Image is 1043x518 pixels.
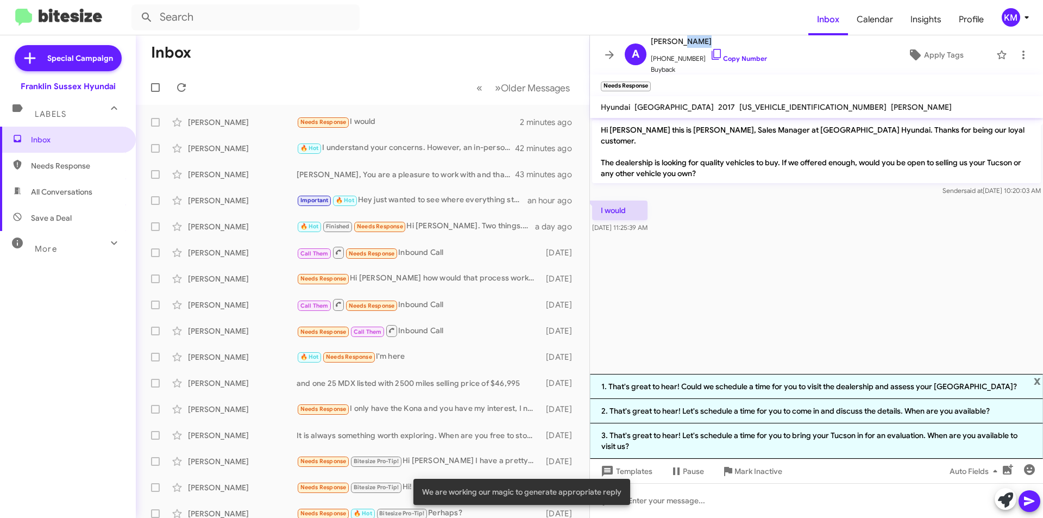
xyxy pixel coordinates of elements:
[516,169,581,180] div: 43 minutes ago
[297,246,541,259] div: Inbound Call
[592,223,648,232] span: [DATE] 11:25:39 AM
[601,82,651,91] small: Needs Response
[326,223,350,230] span: Finished
[300,118,347,126] span: Needs Response
[300,275,347,282] span: Needs Response
[297,403,541,415] div: I only have the Kona and you have my interest, I need to know more...[PERSON_NAME]
[950,4,992,35] span: Profile
[300,510,347,517] span: Needs Response
[651,48,767,64] span: [PHONE_NUMBER]
[590,423,1043,459] li: 3. That's great to hear! Let's schedule a time for you to bring your Tucson in for an evaluation....
[188,378,297,389] div: [PERSON_NAME]
[541,247,581,258] div: [DATE]
[590,399,1043,423] li: 2. That's great to hear! Let's schedule a time for you to come in and discuss the details. When a...
[35,109,66,119] span: Labels
[718,102,735,112] span: 2017
[354,328,382,335] span: Call Them
[516,143,581,154] div: 42 minutes ago
[541,352,581,363] div: [DATE]
[488,77,576,99] button: Next
[297,455,541,467] div: Hi [PERSON_NAME] I have a pretty hefty balance on my loan and would need to be offered enough tha...
[188,482,297,493] div: [PERSON_NAME]
[297,298,541,311] div: Inbound Call
[541,273,581,284] div: [DATE]
[354,458,399,465] span: Bitesize Pro-Tip!
[188,247,297,258] div: [PERSON_NAME]
[354,510,372,517] span: 🔥 Hot
[297,430,541,441] div: It is always something worth exploring. When are you free to stop by? You can sit with [PERSON_NA...
[734,461,782,481] span: Mark Inactive
[297,169,516,180] div: [PERSON_NAME], You are a pleasure to work with and thank you for the option. Have a great day!
[31,160,123,171] span: Needs Response
[297,324,541,338] div: Inbound Call
[541,456,581,467] div: [DATE]
[651,35,767,48] span: [PERSON_NAME]
[683,461,704,481] span: Pause
[188,352,297,363] div: [PERSON_NAME]
[300,484,347,491] span: Needs Response
[300,458,347,465] span: Needs Response
[879,45,991,65] button: Apply Tags
[924,45,964,65] span: Apply Tags
[31,134,123,145] span: Inbox
[470,77,576,99] nav: Page navigation example
[808,4,848,35] span: Inbox
[848,4,902,35] a: Calendar
[151,44,191,61] h1: Inbox
[902,4,950,35] a: Insights
[31,186,92,197] span: All Conversations
[1034,374,1041,387] span: x
[297,194,527,207] div: Hey just wanted to see where everything stands. All good with selling the Tacoma?
[661,461,713,481] button: Pause
[300,145,319,152] span: 🔥 Hot
[31,213,72,223] span: Save a Deal
[300,405,347,413] span: Needs Response
[188,169,297,180] div: [PERSON_NAME]
[297,378,541,389] div: and one 25 MDX listed with 2500 miles selling price of $46,995
[541,378,581,389] div: [DATE]
[470,77,489,99] button: Previous
[590,374,1043,399] li: 1. That's great to hear! Could we schedule a time for you to visit the dealership and assess your...
[326,353,372,360] span: Needs Response
[599,461,652,481] span: Templates
[188,326,297,336] div: [PERSON_NAME]
[964,186,983,195] span: said at
[495,81,501,95] span: »
[297,142,516,154] div: I understand your concerns. However, an in-person visit is essential for an accurate offer. We va...
[300,223,319,230] span: 🔥 Hot
[541,299,581,310] div: [DATE]
[188,456,297,467] div: [PERSON_NAME]
[501,82,570,94] span: Older Messages
[590,461,661,481] button: Templates
[47,53,113,64] span: Special Campaign
[634,102,714,112] span: [GEOGRAPHIC_DATA]
[422,486,621,497] span: We are working our magic to generate appropriate reply
[21,81,116,92] div: Franklin Sussex Hyundai
[943,186,1041,195] span: Sender [DATE] 10:20:03 AM
[592,201,648,220] p: I would
[300,328,347,335] span: Needs Response
[476,81,482,95] span: «
[354,484,399,491] span: Bitesize Pro-Tip!
[710,54,767,63] a: Copy Number
[891,102,952,112] span: [PERSON_NAME]
[1002,8,1020,27] div: KM
[188,143,297,154] div: [PERSON_NAME]
[713,461,791,481] button: Mark Inactive
[300,353,319,360] span: 🔥 Hot
[950,461,1002,481] span: Auto Fields
[300,250,329,257] span: Call Them
[651,64,767,75] span: Buyback
[357,223,403,230] span: Needs Response
[297,220,535,233] div: Hi [PERSON_NAME]. Two things. First, I'd like to put down the hold deposit on the Ioniq 6., but I...
[297,351,541,363] div: I'm here
[349,250,395,257] span: Needs Response
[541,430,581,441] div: [DATE]
[188,404,297,415] div: [PERSON_NAME]
[188,117,297,128] div: [PERSON_NAME]
[992,8,1031,27] button: KM
[541,404,581,415] div: [DATE]
[592,120,1041,183] p: Hi [PERSON_NAME] this is [PERSON_NAME], Sales Manager at [GEOGRAPHIC_DATA] Hyundai. Thanks for be...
